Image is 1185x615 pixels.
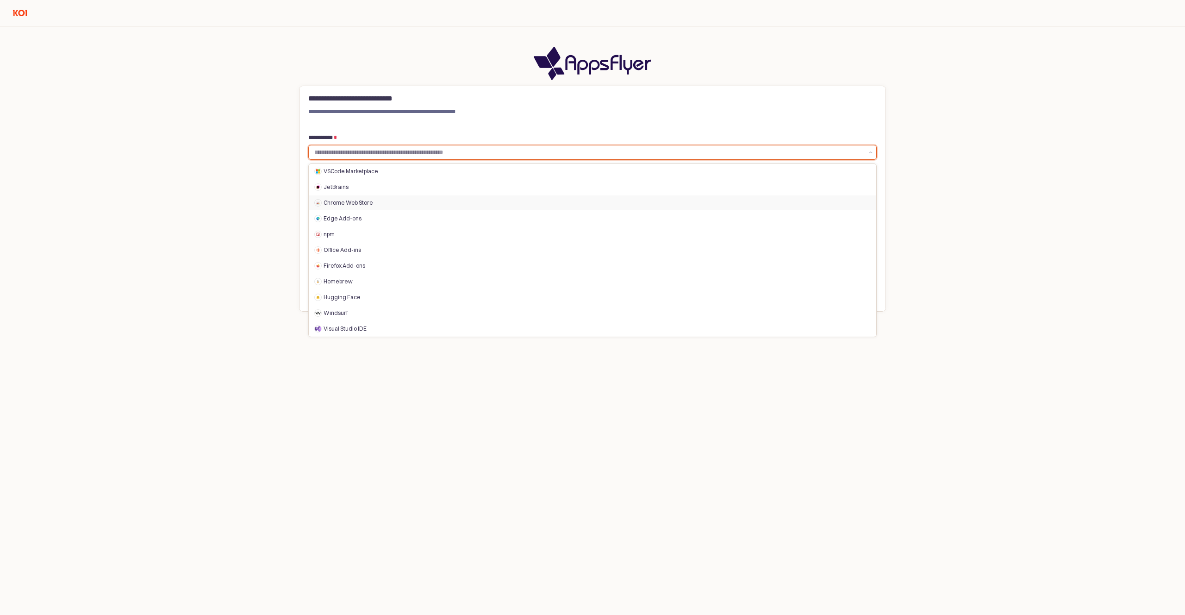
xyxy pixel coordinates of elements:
div: Chrome Web Store [324,199,865,207]
div: JetBrains [324,183,865,191]
div: Visual Studio IDE [324,325,865,333]
div: Hugging Face [324,294,865,301]
div: VSCode Marketplace [324,168,865,175]
button: Show suggestions [865,145,876,159]
div: Windsurf [324,309,865,317]
div: Homebrew [324,278,865,285]
div: Office Add-ins [324,246,865,254]
div: Edge Add-ons [324,215,865,222]
div: Firefox Add-ons [324,262,865,270]
div: npm [324,231,865,238]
